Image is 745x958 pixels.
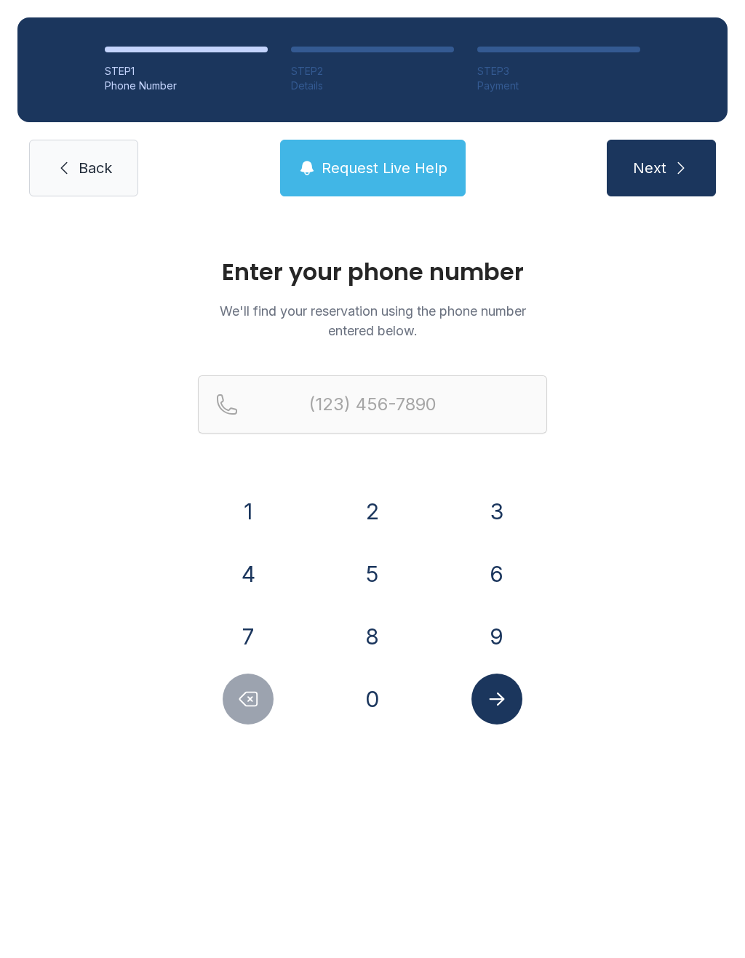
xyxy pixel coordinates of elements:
[198,260,547,284] h1: Enter your phone number
[79,158,112,178] span: Back
[471,611,522,662] button: 9
[291,79,454,93] div: Details
[223,674,274,725] button: Delete number
[347,486,398,537] button: 2
[322,158,447,178] span: Request Live Help
[471,486,522,537] button: 3
[223,548,274,599] button: 4
[347,548,398,599] button: 5
[347,611,398,662] button: 8
[477,79,640,93] div: Payment
[223,611,274,662] button: 7
[105,79,268,93] div: Phone Number
[223,486,274,537] button: 1
[633,158,666,178] span: Next
[291,64,454,79] div: STEP 2
[198,301,547,340] p: We'll find your reservation using the phone number entered below.
[477,64,640,79] div: STEP 3
[471,674,522,725] button: Submit lookup form
[471,548,522,599] button: 6
[198,375,547,434] input: Reservation phone number
[105,64,268,79] div: STEP 1
[347,674,398,725] button: 0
